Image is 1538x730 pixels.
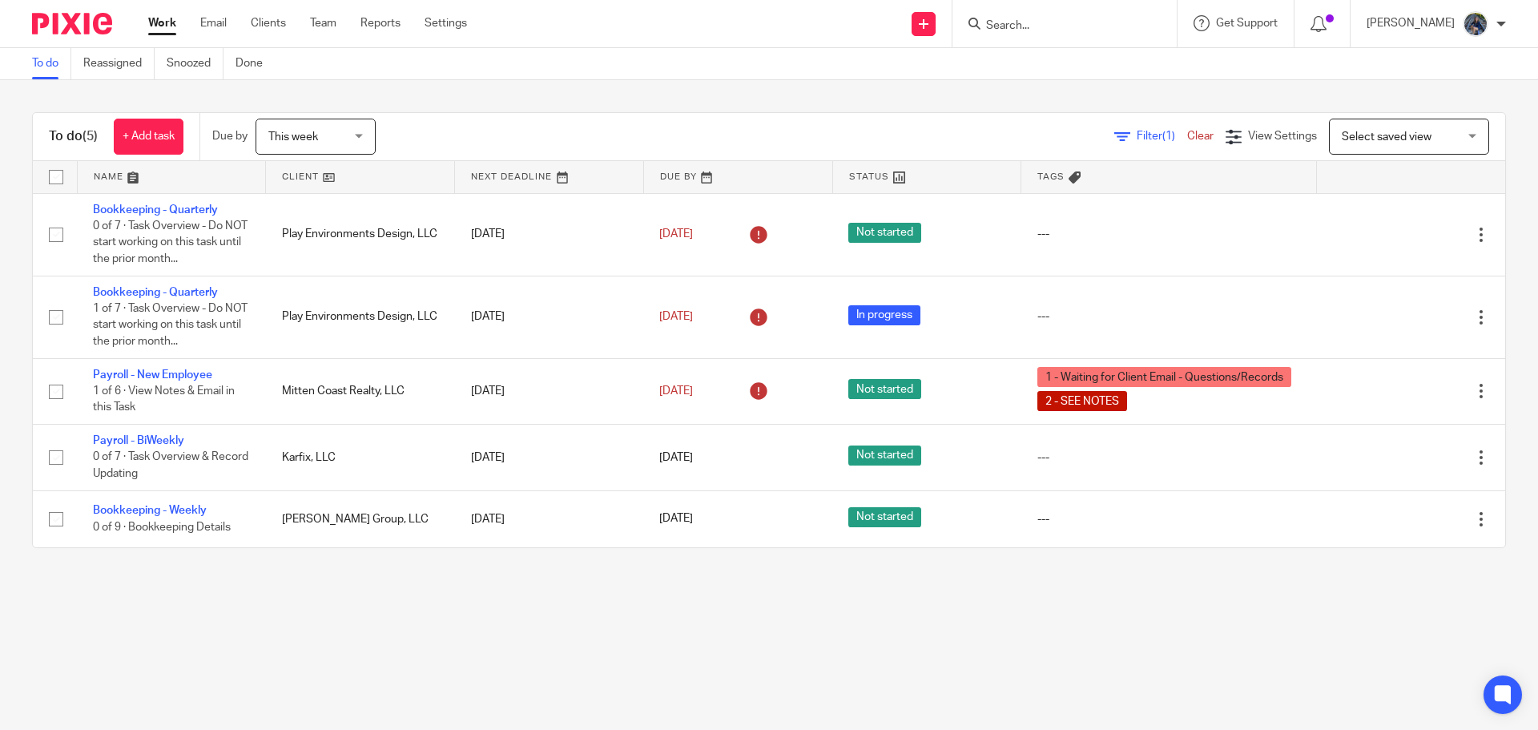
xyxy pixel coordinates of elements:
span: 0 of 7 · Task Overview & Record Updating [93,452,248,480]
span: [DATE] [659,452,693,463]
td: [DATE] [455,425,644,490]
p: [PERSON_NAME] [1367,15,1455,31]
p: Due by [212,128,248,144]
td: Mitten Coast Realty, LLC [266,358,455,424]
span: [DATE] [659,228,693,240]
span: Not started [848,223,921,243]
a: Bookkeeping - Quarterly [93,204,218,216]
div: --- [1037,450,1300,466]
a: Bookkeeping - Weekly [93,505,207,516]
span: [DATE] [659,311,693,322]
div: --- [1037,511,1300,527]
img: 20210918_184149%20(2).jpg [1463,11,1488,37]
span: View Settings [1248,131,1317,142]
td: [DATE] [455,490,644,547]
a: Clear [1187,131,1214,142]
a: Settings [425,15,467,31]
a: Payroll - New Employee [93,369,212,381]
div: --- [1037,226,1300,242]
span: This week [268,131,318,143]
td: Karfix, LLC [266,425,455,490]
a: To do [32,48,71,79]
img: Pixie [32,13,112,34]
span: Select saved view [1342,131,1431,143]
span: Not started [848,379,921,399]
span: Get Support [1216,18,1278,29]
span: (5) [83,130,98,143]
span: [DATE] [659,385,693,397]
a: Snoozed [167,48,223,79]
span: 1 - Waiting for Client Email - Questions/Records [1037,367,1291,387]
a: Bookkeeping - Quarterly [93,287,218,298]
span: 2 - SEE NOTES [1037,391,1127,411]
span: Not started [848,446,921,466]
span: (1) [1162,131,1175,142]
td: Play Environments Design, LLC [266,276,455,358]
a: Done [236,48,275,79]
a: Email [200,15,227,31]
span: In progress [848,305,920,325]
a: Work [148,15,176,31]
a: Clients [251,15,286,31]
span: Filter [1137,131,1187,142]
input: Search [984,19,1129,34]
div: --- [1037,309,1300,325]
span: [DATE] [659,514,693,525]
td: [DATE] [455,193,644,276]
span: 1 of 6 · View Notes & Email in this Task [93,385,235,413]
span: Tags [1037,172,1065,181]
span: Not started [848,507,921,527]
a: Reports [360,15,401,31]
td: [DATE] [455,276,644,358]
a: Reassigned [83,48,155,79]
h1: To do [49,128,98,145]
span: 1 of 7 · Task Overview - Do NOT start working on this task until the prior month... [93,303,248,347]
td: [PERSON_NAME] Group, LLC [266,490,455,547]
span: 0 of 7 · Task Overview - Do NOT start working on this task until the prior month... [93,220,248,264]
td: [DATE] [455,358,644,424]
a: Payroll - BiWeekly [93,435,184,446]
a: + Add task [114,119,183,155]
td: Play Environments Design, LLC [266,193,455,276]
a: Team [310,15,336,31]
span: 0 of 9 · Bookkeeping Details [93,522,231,533]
